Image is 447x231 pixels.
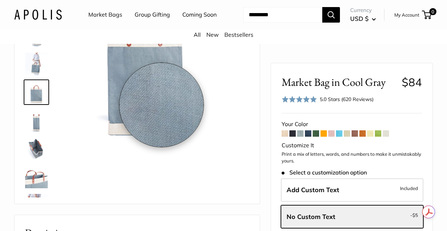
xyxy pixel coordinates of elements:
[24,108,49,133] a: Market Bag in Cool Gray
[394,11,419,19] a: My Account
[350,5,376,15] span: Currency
[135,10,170,20] a: Group Gifting
[182,10,217,20] a: Coming Soon
[322,7,340,23] button: Search
[24,136,49,161] a: Market Bag in Cool Gray
[400,184,418,192] span: Included
[282,169,367,176] span: Select a customization option
[282,140,422,151] div: Customize It
[282,151,422,165] p: Print a mix of letters, words, and numbers to make it unmistakably yours.
[281,178,423,202] label: Add Custom Text
[24,192,49,218] a: Market Bag in Cool Gray
[423,11,431,19] a: 0
[88,10,122,20] a: Market Bags
[412,212,418,218] span: $5
[224,31,253,38] a: Bestsellers
[282,119,422,130] div: Your Color
[282,94,374,105] div: 5.0 Stars (620 Reviews)
[25,166,48,188] img: Market Bag in Cool Gray
[206,31,219,38] a: New
[24,79,49,105] a: Market Bag in Cool Gray
[350,15,369,22] span: USD $
[194,31,201,38] a: All
[282,76,396,89] span: Market Bag in Cool Gray
[287,213,335,221] span: No Custom Text
[281,205,423,229] label: Leave Blank
[410,211,418,219] span: -
[14,10,62,20] img: Apolis
[25,109,48,132] img: Market Bag in Cool Gray
[25,194,48,217] img: Market Bag in Cool Gray
[287,186,339,194] span: Add Custom Text
[243,7,322,23] input: Search...
[24,164,49,190] a: Market Bag in Cool Gray
[320,95,374,103] div: 5.0 Stars (620 Reviews)
[429,8,436,15] span: 0
[25,53,48,75] img: Market Bag in Cool Gray
[402,75,422,89] span: $84
[350,13,376,24] button: USD $
[25,81,48,103] img: Market Bag in Cool Gray
[25,137,48,160] img: Market Bag in Cool Gray
[24,51,49,77] a: Market Bag in Cool Gray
